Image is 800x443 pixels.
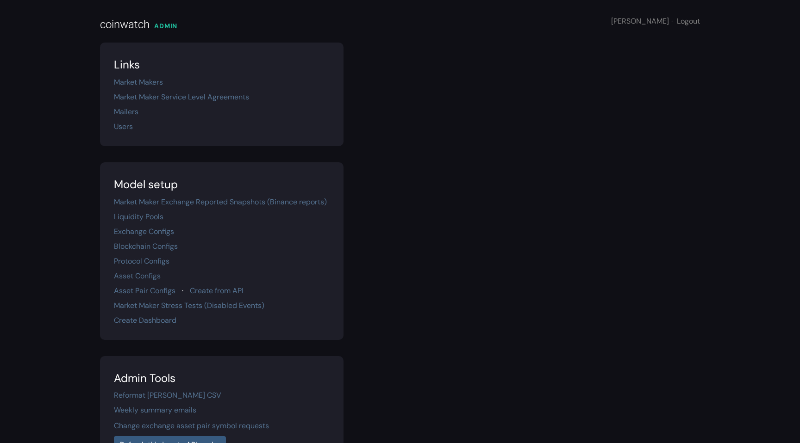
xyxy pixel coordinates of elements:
a: Asset Pair Configs [114,286,175,295]
a: Protocol Configs [114,256,169,266]
span: · [182,286,183,295]
span: · [671,16,673,26]
a: Exchange Configs [114,227,174,236]
a: Market Maker Service Level Agreements [114,92,249,102]
a: Users [114,122,133,131]
a: Weekly summary emails [114,405,196,415]
div: ADMIN [154,21,177,31]
a: Asset Configs [114,271,161,281]
a: Reformat [PERSON_NAME] CSV [114,390,221,400]
a: Blockchain Configs [114,241,178,251]
a: Create Dashboard [114,315,176,325]
a: Market Maker Stress Tests (Disabled Events) [114,301,264,310]
div: Model setup [114,176,330,193]
a: Market Maker Exchange Reported Snapshots (Binance reports) [114,197,327,207]
div: [PERSON_NAME] [611,16,700,27]
a: Logout [677,16,700,26]
a: Market Makers [114,77,163,87]
a: Liquidity Pools [114,212,163,221]
div: coinwatch [100,16,150,33]
a: Mailers [114,107,138,117]
a: Create from API [190,286,244,295]
div: Links [114,56,330,73]
a: Change exchange asset pair symbol requests [114,421,269,431]
div: Admin Tools [114,370,330,387]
